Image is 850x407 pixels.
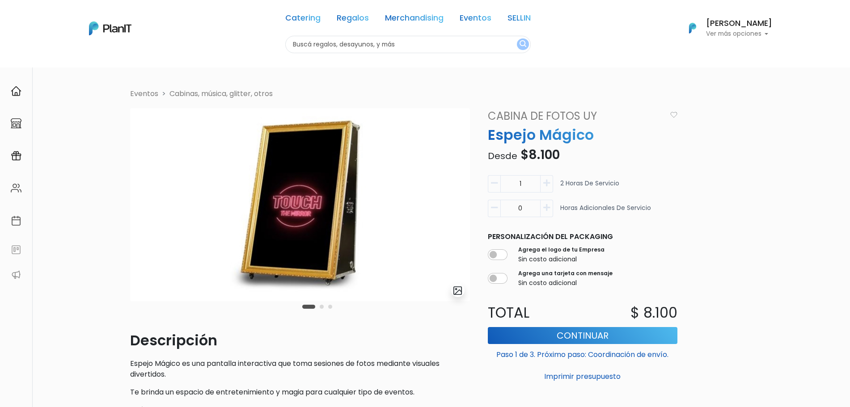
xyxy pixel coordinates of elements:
[670,112,677,118] img: heart_icon
[285,36,531,53] input: Buscá regalos, desayunos, y más
[125,88,726,101] nav: breadcrumb
[706,20,772,28] h6: [PERSON_NAME]
[482,124,683,146] p: Espejo Mágico
[488,327,677,344] button: Continuar
[488,369,677,384] button: Imprimir presupuesto
[518,246,605,254] label: Agrega el logo de tu Empresa
[11,269,21,280] img: partners-52edf745621dab592f3b2c58e3bca9d71375a7ef29c3b500c9f145b62cc070d4.svg
[518,269,613,277] label: Agrega una tarjeta con mensaje
[452,285,463,296] img: gallery-light
[337,14,369,25] a: Regalos
[320,305,324,309] button: Carousel Page 2
[518,255,605,264] p: Sin costo adicional
[11,183,21,193] img: people-662611757002400ad9ed0e3c099ab2801c6687ba6c219adb57efc949bc21e19d.svg
[520,146,560,164] span: $8.100
[507,14,531,25] a: SELLIN
[683,18,702,38] img: PlanIt Logo
[488,346,677,360] p: Paso 1 de 3. Próximo paso: Coordinación de envío.
[385,14,444,25] a: Merchandising
[560,203,651,221] p: Horas adicionales de servicio
[706,31,772,37] p: Ver más opciones
[130,387,470,398] p: Te brinda un espacio de entretenimiento y magia para cualquier tipo de eventos.
[677,17,772,40] button: PlanIt Logo [PERSON_NAME] Ver más opciones
[560,179,619,196] p: 2 Horas de servicio
[11,151,21,161] img: campaigns-02234683943229c281be62815700db0a1741e53638e28bf9629b52c665b00959.svg
[11,215,21,226] img: calendar-87d922413cdce8b2cf7b7f5f62616a5cf9e4887200fb71536465627b3292af00.svg
[630,302,677,323] p: $ 8.100
[285,14,321,25] a: Catering
[11,86,21,97] img: home-e721727adea9d79c4d83392d1f703f7f8bce08238fde08b1acbfd93340b81755.svg
[488,150,517,162] span: Desde
[302,305,315,309] button: Carousel Page 1 (Current Slide)
[482,108,666,124] a: Cabina de Fotos UY
[169,88,273,99] a: Cabinas, música, glitter, otros
[518,278,613,288] p: Sin costo adicional
[89,21,131,35] img: PlanIt Logo
[11,118,21,129] img: marketplace-4ceaa7011d94191e9ded77b95e3339b90024bf715f7c57f8cf31f2d8c509eaba.svg
[130,358,470,380] p: Espejo Mágico es una pantalla interactiva que toma sesiones de fotos mediante visuales divertidos.
[460,14,491,25] a: Eventos
[130,330,470,351] p: Descripción
[300,301,334,312] div: Carousel Pagination
[520,40,526,49] img: search_button-432b6d5273f82d61273b3651a40e1bd1b912527efae98b1b7a1b2c0702e16a8d.svg
[130,88,158,99] li: Eventos
[482,302,583,323] p: Total
[328,305,332,309] button: Carousel Page 3
[488,231,677,242] p: Personalización del packaging
[130,108,470,301] img: espejo_magico.jpg
[11,244,21,255] img: feedback-78b5a0c8f98aac82b08bfc38622c3050aee476f2c9584af64705fc4e61158814.svg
